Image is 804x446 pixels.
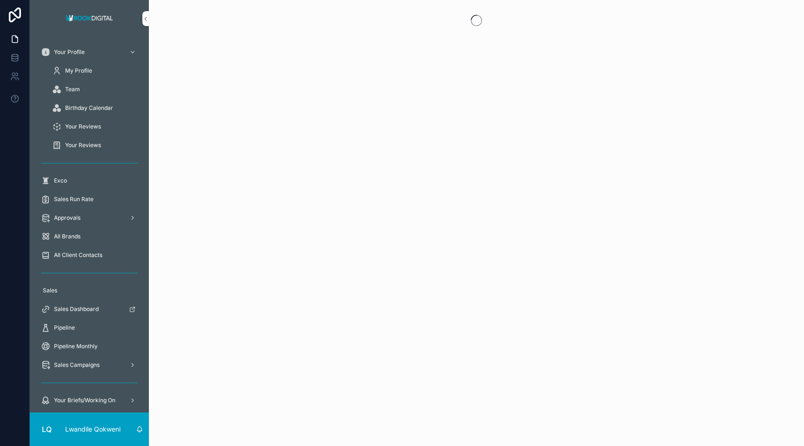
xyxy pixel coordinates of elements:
[35,282,143,299] a: Sales
[42,424,52,435] span: LQ
[65,67,92,74] span: My Profile
[65,104,113,112] span: Birthday Calendar
[65,425,121,434] p: Lwandile Qokweni
[65,86,80,93] span: Team
[54,233,80,240] span: All Brands
[65,123,101,130] span: Your Reviews
[47,137,143,154] a: Your Reviews
[54,214,80,222] span: Approvals
[35,247,143,264] a: All Client Contacts
[43,287,57,294] span: Sales
[54,305,99,313] span: Sales Dashboard
[35,301,143,318] a: Sales Dashboard
[54,361,100,369] span: Sales Campaigns
[35,172,143,189] a: Exco
[35,44,143,61] a: Your Profile
[35,357,143,373] a: Sales Campaigns
[54,343,98,350] span: Pipeline Monthly
[35,319,143,336] a: Pipeline
[54,251,102,259] span: All Client Contacts
[35,392,143,409] a: Your Briefs/Working On
[54,177,67,184] span: Exco
[30,37,149,412] div: scrollable content
[65,142,101,149] span: Your Reviews
[35,191,143,208] a: Sales Run Rate
[35,338,143,355] a: Pipeline Monthly
[54,48,85,56] span: Your Profile
[63,11,116,26] img: App logo
[47,81,143,98] a: Team
[47,100,143,116] a: Birthday Calendar
[35,228,143,245] a: All Brands
[54,397,115,404] span: Your Briefs/Working On
[47,118,143,135] a: Your Reviews
[54,324,75,331] span: Pipeline
[47,62,143,79] a: My Profile
[54,196,94,203] span: Sales Run Rate
[35,209,143,226] a: Approvals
